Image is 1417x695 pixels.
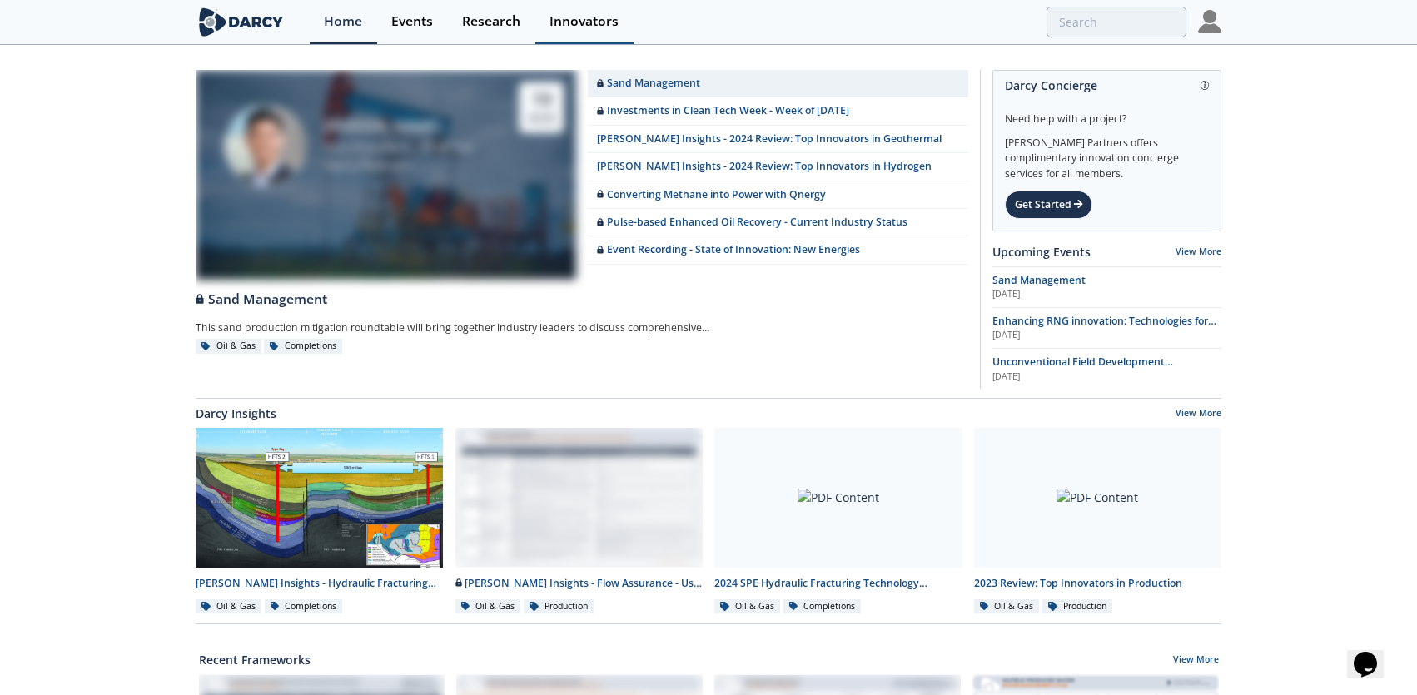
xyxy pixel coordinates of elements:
[588,209,968,236] a: Pulse-based Enhanced Oil Recovery - Current Industry Status
[1198,10,1221,33] img: Profile
[1347,628,1400,678] iframe: chat widget
[391,15,433,28] div: Events
[708,428,968,615] a: PDF Content 2024 SPE Hydraulic Fracturing Technology Conference - Executive Summary Oil & Gas Com...
[974,599,1040,614] div: Oil & Gas
[1005,100,1209,127] div: Need help with a project?
[588,97,968,125] a: Investments in Clean Tech Week - Week of [DATE]
[1005,191,1092,219] div: Get Started
[196,315,755,339] div: This sand production mitigation roundtable will bring together industry leaders to discuss compre...
[1176,246,1221,257] a: View More
[265,599,343,614] div: Completions
[1005,127,1209,181] div: [PERSON_NAME] Partners offers complimentary innovation concierge services for all members.
[196,70,576,281] a: Ron Sasaki [PERSON_NAME] Vice President, Oil & Gas Darcy Partners 19 Aug
[1201,81,1210,90] img: information.svg
[974,576,1222,591] div: 2023 Review: Top Innovators in Production
[324,137,474,157] div: Vice President, Oil & Gas
[992,273,1221,301] a: Sand Management [DATE]
[549,15,619,28] div: Innovators
[196,405,276,422] a: Darcy Insights
[588,70,968,97] a: Sand Management
[324,115,474,137] div: [PERSON_NAME]
[529,88,555,110] div: 19
[992,329,1221,342] div: [DATE]
[199,651,311,668] a: Recent Frameworks
[992,288,1221,301] div: [DATE]
[588,181,968,209] a: Converting Methane into Power with Qnergy
[1047,7,1186,37] input: Advanced Search
[597,76,700,91] div: Sand Management
[196,281,968,310] a: Sand Management
[968,428,1228,615] a: PDF Content 2023 Review: Top Innovators in Production Oil & Gas Production
[1176,407,1221,422] a: View More
[190,428,450,615] a: Darcy Insights - Hydraulic Fracturing Test Site 2 - Final Report preview [PERSON_NAME] Insights -...
[714,599,780,614] div: Oil & Gas
[1173,653,1219,668] a: View More
[196,599,261,614] div: Oil & Gas
[992,355,1173,400] span: Unconventional Field Development Optimization through Geochemical Fingerprinting Technology
[455,599,521,614] div: Oil & Gas
[225,105,306,186] img: Ron Sasaki
[714,576,962,591] div: 2024 SPE Hydraulic Fracturing Technology Conference - Executive Summary
[588,126,968,153] a: [PERSON_NAME] Insights - 2024 Review: Top Innovators in Geothermal
[1042,599,1112,614] div: Production
[992,314,1216,343] span: Enhancing RNG innovation: Technologies for Sustainable Energy
[588,153,968,181] a: [PERSON_NAME] Insights - 2024 Review: Top Innovators in Hydrogen
[524,599,594,614] div: Production
[588,236,968,264] a: Event Recording - State of Innovation: New Energies
[992,314,1221,342] a: Enhancing RNG innovation: Technologies for Sustainable Energy [DATE]
[196,576,444,591] div: [PERSON_NAME] Insights - Hydraulic Fracturing Test Site 2 - Final Report
[992,243,1091,261] a: Upcoming Events
[1005,71,1209,100] div: Darcy Concierge
[783,599,862,614] div: Completions
[324,156,474,176] div: Darcy Partners
[455,576,704,591] div: [PERSON_NAME] Insights - Flow Assurance - Use of Dead Oil for Well Start-Up
[992,370,1221,384] div: [DATE]
[196,290,968,310] div: Sand Management
[462,15,520,28] div: Research
[324,15,362,28] div: Home
[196,339,261,354] div: Oil & Gas
[264,339,342,354] div: Completions
[450,428,709,615] a: Darcy Insights - Flow Assurance - Use of Dead Oil for Well Start-Up preview [PERSON_NAME] Insight...
[992,273,1086,287] span: Sand Management
[529,110,555,127] div: Aug
[992,355,1221,383] a: Unconventional Field Development Optimization through Geochemical Fingerprinting Technology [DATE]
[196,7,286,37] img: logo-wide.svg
